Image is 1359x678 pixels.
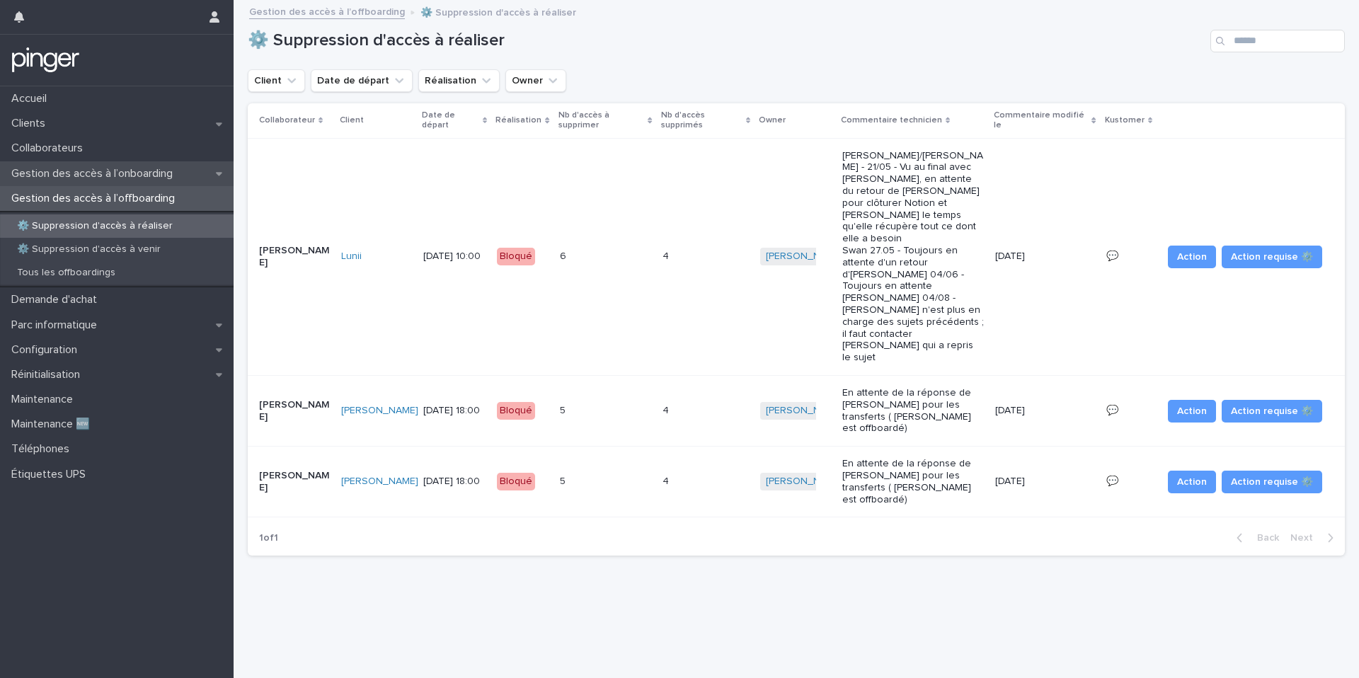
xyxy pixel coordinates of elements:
p: 5 [560,473,568,488]
button: Action [1168,400,1216,423]
p: Maintenance 🆕 [6,418,101,431]
p: 4 [663,248,672,263]
p: Commentaire technicien [841,113,942,128]
div: Bloqué [497,473,535,490]
p: ⚙️ Suppression d'accès à réaliser [6,220,184,232]
a: [PERSON_NAME] [766,476,843,488]
h1: ⚙️ Suppression d'accès à réaliser [248,30,1205,51]
p: [PERSON_NAME]/[PERSON_NAME] - 21/05 - Vu au final avec [PERSON_NAME], en attente du retour de [PE... [842,150,984,364]
p: En attente de la réponse de [PERSON_NAME] pour les transferts ( [PERSON_NAME] est offboardé) [842,387,984,435]
button: Action [1168,246,1216,268]
a: Gestion des accès à l’offboarding [249,3,405,19]
span: Back [1249,533,1279,543]
p: En attente de la réponse de [PERSON_NAME] pour les transferts ( [PERSON_NAME] est offboardé) [842,458,984,505]
p: Gestion des accès à l’onboarding [6,167,184,180]
a: 💬 [1106,476,1118,486]
p: Maintenance [6,393,84,406]
p: 1 of 1 [248,521,289,556]
p: 6 [560,248,569,263]
p: 4 [663,402,672,417]
button: Action requise ⚙️ [1222,400,1322,423]
span: Action [1177,404,1207,418]
span: Action requise ⚙️ [1231,404,1313,418]
p: [DATE] [995,405,1066,417]
p: Demande d'achat [6,293,108,306]
p: Nb d'accès à supprimer [558,108,645,134]
p: [DATE] 18:00 [423,476,486,488]
p: [DATE] [995,476,1066,488]
p: [PERSON_NAME] [259,245,330,269]
p: Configuration [6,343,88,357]
input: Search [1210,30,1345,52]
p: Date de départ [422,108,479,134]
button: Date de départ [311,69,413,92]
p: Collaborateur [259,113,315,128]
a: [PERSON_NAME] [766,251,843,263]
p: Réinitialisation [6,368,91,381]
span: Next [1290,533,1321,543]
p: [DATE] 10:00 [423,251,486,263]
button: Next [1285,532,1345,544]
a: 💬 [1106,251,1118,261]
p: Gestion des accès à l’offboarding [6,192,186,205]
span: Action requise ⚙️ [1231,250,1313,264]
p: ⚙️ Suppression d'accès à venir [6,243,172,255]
p: Tous les offboardings [6,267,127,279]
tr: [PERSON_NAME][PERSON_NAME] [DATE] 18:00Bloqué55 44 [PERSON_NAME] En attente de la réponse de [PER... [248,375,1345,446]
p: Commentaire modifié le [994,108,1089,134]
p: Parc informatique [6,318,108,332]
a: Lunii [341,251,362,263]
button: Back [1225,532,1285,544]
p: Client [340,113,364,128]
p: 4 [663,473,672,488]
p: Étiquettes UPS [6,468,97,481]
p: ⚙️ Suppression d'accès à réaliser [420,4,576,19]
p: Nb d'accès supprimés [661,108,742,134]
p: Owner [759,113,786,128]
a: [PERSON_NAME] [341,476,418,488]
tr: [PERSON_NAME][PERSON_NAME] [DATE] 18:00Bloqué55 44 [PERSON_NAME] En attente de la réponse de [PER... [248,447,1345,517]
p: [DATE] [995,251,1066,263]
p: Réalisation [495,113,541,128]
button: Réalisation [418,69,500,92]
a: 💬 [1106,406,1118,415]
p: Clients [6,117,57,130]
span: Action [1177,250,1207,264]
tr: [PERSON_NAME]Lunii [DATE] 10:00Bloqué66 44 [PERSON_NAME] [PERSON_NAME]/[PERSON_NAME] - 21/05 - Vu... [248,138,1345,375]
button: Action requise ⚙️ [1222,471,1322,493]
p: Accueil [6,92,58,105]
p: Téléphones [6,442,81,456]
p: Collaborateurs [6,142,94,155]
p: [DATE] 18:00 [423,405,486,417]
a: [PERSON_NAME] [766,405,843,417]
p: 5 [560,402,568,417]
button: Client [248,69,305,92]
p: [PERSON_NAME] [259,470,330,494]
p: Kustomer [1105,113,1145,128]
button: Action [1168,471,1216,493]
a: [PERSON_NAME] [341,405,418,417]
button: Action requise ⚙️ [1222,246,1322,268]
span: Action requise ⚙️ [1231,475,1313,489]
img: mTgBEunGTSyRkCgitkcU [11,46,80,74]
div: Bloqué [497,248,535,265]
span: Action [1177,475,1207,489]
p: [PERSON_NAME] [259,399,330,423]
button: Owner [505,69,566,92]
div: Bloqué [497,402,535,420]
